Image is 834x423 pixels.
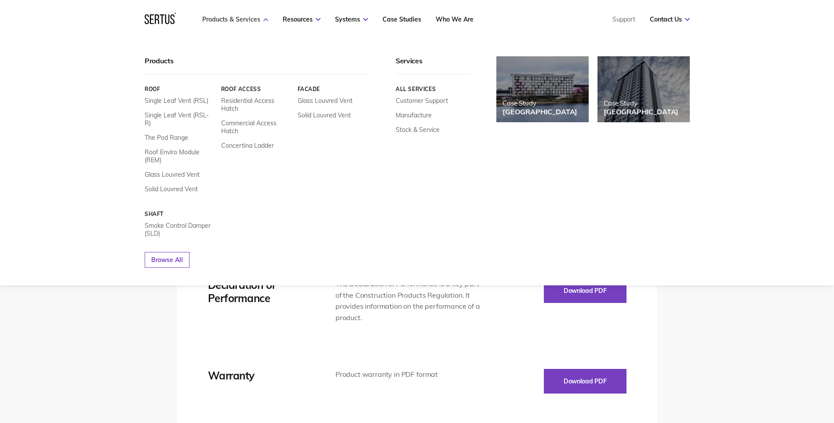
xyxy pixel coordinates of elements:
[297,111,350,119] a: Solid Louvred Vent
[202,15,268,23] a: Products & Services
[382,15,421,23] a: Case Studies
[544,278,626,303] button: Download PDF
[396,56,470,74] div: Services
[604,107,678,116] div: [GEOGRAPHIC_DATA]
[283,15,320,23] a: Resources
[335,15,368,23] a: Systems
[145,111,215,127] a: Single Leaf Vent (RSL-R)
[145,222,215,237] a: Smoke Control Damper (SLD)
[221,86,291,92] a: Roof Access
[436,15,473,23] a: Who We Are
[208,369,309,382] div: Warranty
[496,56,589,122] a: Case Study[GEOGRAPHIC_DATA]
[145,171,200,179] a: Glass Louvred Vent
[145,185,198,193] a: Solid Louvred Vent
[221,97,291,113] a: Residential Access Hatch
[297,97,352,105] a: Glass Louvred Vent
[145,56,367,74] div: Products
[335,278,481,323] div: The Declaration of Performance is a key part of the Construction Products Regulation. It provides...
[145,97,208,105] a: Single Leaf Vent (RSL)
[335,369,481,380] div: Product warranty in PDF format
[676,321,834,423] iframe: Chat Widget
[145,86,215,92] a: Roof
[396,86,470,92] a: All services
[503,107,577,116] div: [GEOGRAPHIC_DATA]
[597,56,690,122] a: Case Study[GEOGRAPHIC_DATA]
[396,97,448,105] a: Customer Support
[221,142,273,150] a: Concertina Ladder
[145,211,215,217] a: Shaft
[145,252,189,268] a: Browse All
[650,15,690,23] a: Contact Us
[145,134,188,142] a: The Pod Range
[604,99,678,107] div: Case Study
[145,148,215,164] a: Roof Enviro Module (REM)
[503,99,577,107] div: Case Study
[396,111,432,119] a: Manufacture
[396,126,440,134] a: Stock & Service
[544,369,626,394] button: Download PDF
[221,119,291,135] a: Commercial Access Hatch
[297,86,367,92] a: Facade
[612,15,635,23] a: Support
[208,278,309,305] div: Declaration of Performance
